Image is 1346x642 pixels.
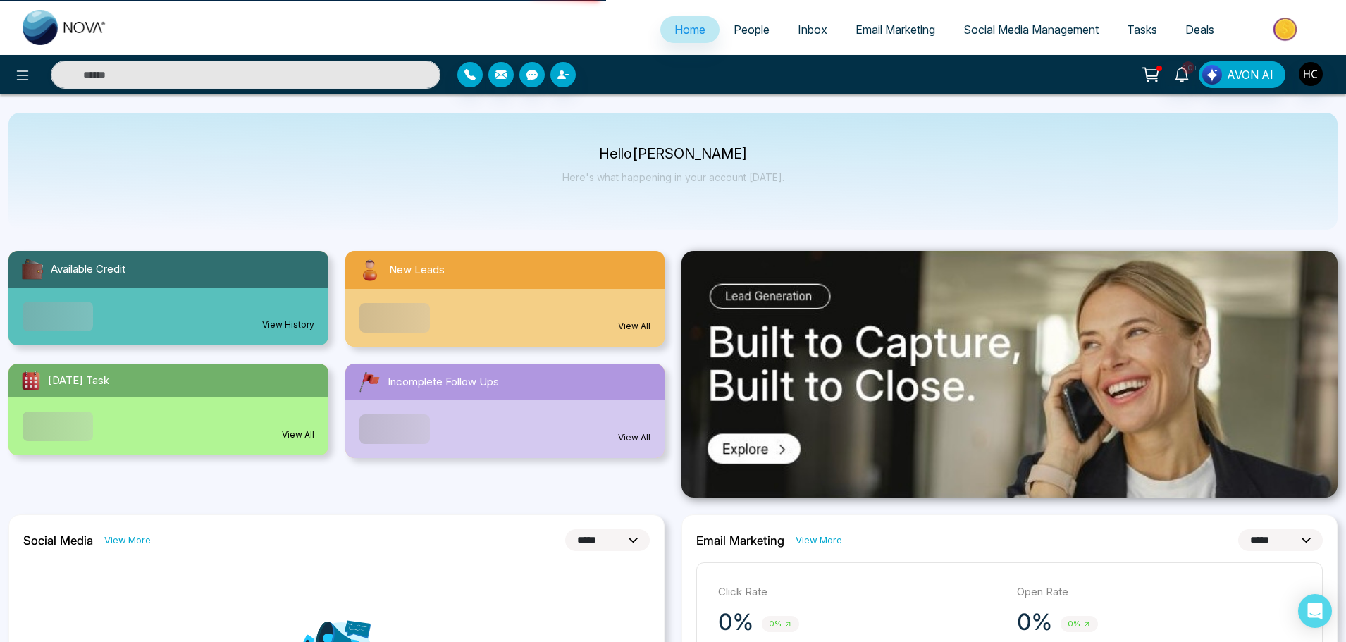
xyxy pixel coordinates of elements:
img: Lead Flow [1202,65,1222,85]
span: Home [674,23,705,37]
a: 10+ [1165,61,1199,86]
img: availableCredit.svg [20,257,45,282]
a: View All [618,431,650,444]
p: 0% [718,608,753,636]
p: Click Rate [718,584,1003,600]
a: Incomplete Follow UpsView All [337,364,674,458]
span: Inbox [798,23,827,37]
span: People [734,23,770,37]
span: 0% [1061,616,1098,632]
a: Home [660,16,720,43]
img: Market-place.gif [1235,13,1338,45]
a: Inbox [784,16,841,43]
a: Email Marketing [841,16,949,43]
h2: Social Media [23,533,93,548]
span: [DATE] Task [48,373,109,389]
img: followUps.svg [357,369,382,395]
a: View More [104,533,151,547]
span: 0% [762,616,799,632]
span: New Leads [389,262,445,278]
span: Social Media Management [963,23,1099,37]
a: Social Media Management [949,16,1113,43]
p: Hello [PERSON_NAME] [562,148,784,160]
img: newLeads.svg [357,257,383,283]
button: AVON AI [1199,61,1285,88]
span: Deals [1185,23,1214,37]
span: Incomplete Follow Ups [388,374,499,390]
p: Open Rate [1017,584,1302,600]
a: Tasks [1113,16,1171,43]
span: Available Credit [51,261,125,278]
span: 10+ [1182,61,1194,74]
span: AVON AI [1227,66,1273,83]
img: User Avatar [1299,62,1323,86]
span: Email Marketing [856,23,935,37]
img: Nova CRM Logo [23,10,107,45]
p: 0% [1017,608,1052,636]
span: Tasks [1127,23,1157,37]
img: todayTask.svg [20,369,42,392]
a: Deals [1171,16,1228,43]
h2: Email Marketing [696,533,784,548]
div: Open Intercom Messenger [1298,594,1332,628]
a: View All [282,428,314,441]
a: View History [262,319,314,331]
img: . [681,251,1338,498]
a: New LeadsView All [337,251,674,347]
a: View More [796,533,842,547]
a: People [720,16,784,43]
a: View All [618,320,650,333]
p: Here's what happening in your account [DATE]. [562,171,784,183]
